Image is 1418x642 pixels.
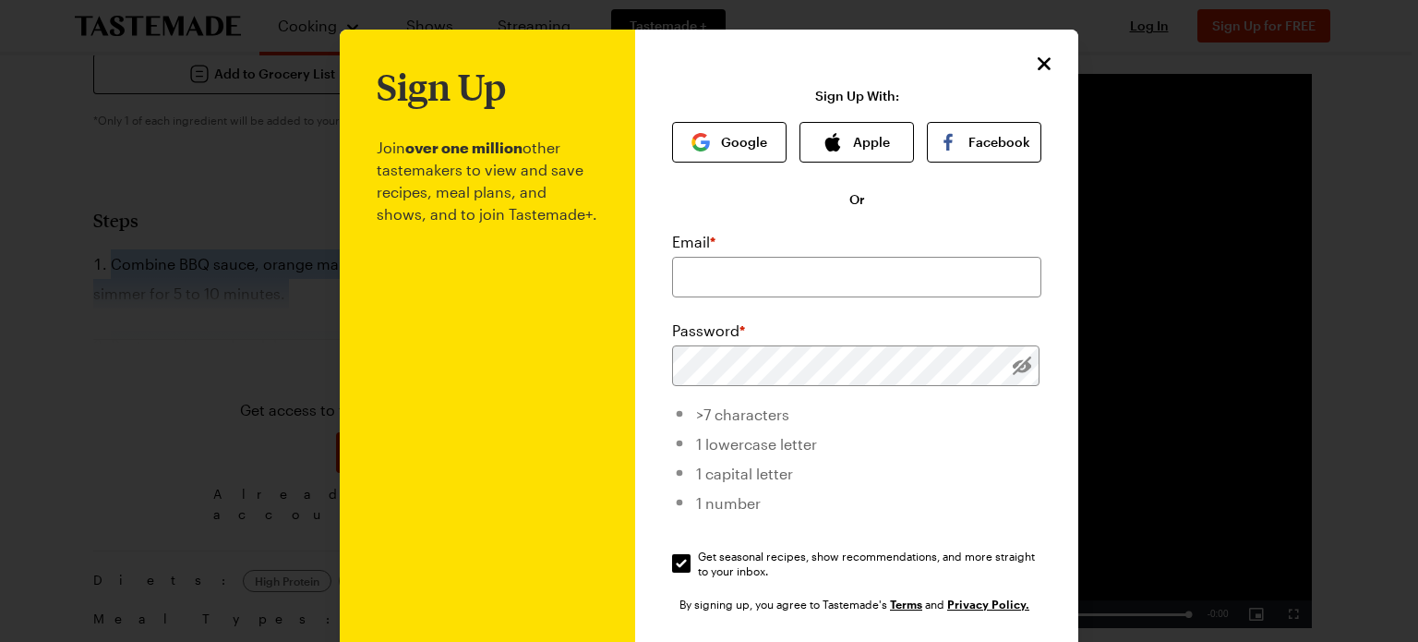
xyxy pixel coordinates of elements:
div: By signing up, you agree to Tastemade's and [679,595,1034,613]
button: Facebook [927,122,1041,163]
span: >7 characters [696,406,789,423]
label: Email [672,231,715,253]
input: Get seasonal recipes, show recommendations, and more straight to your inbox. [672,554,691,573]
button: Apple [799,122,914,163]
span: Or [849,190,865,209]
span: Get seasonal recipes, show recommendations, and more straight to your inbox. [698,549,1043,578]
label: Password [672,320,745,342]
span: 1 capital letter [696,465,793,482]
span: 1 lowercase letter [696,435,817,453]
span: 1 number [696,494,761,512]
b: over one million [405,139,523,156]
h1: Sign Up [377,67,506,107]
a: Tastemade Terms of Service [890,596,922,612]
button: Close [1032,52,1056,76]
button: Google [672,122,787,163]
p: Sign Up With: [815,89,899,103]
a: Tastemade Privacy Policy [947,596,1029,612]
